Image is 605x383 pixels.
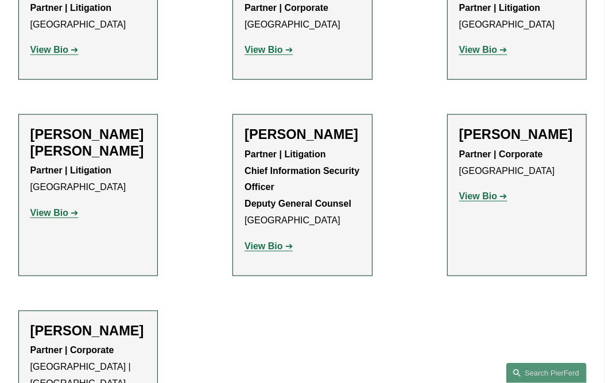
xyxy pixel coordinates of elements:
[30,45,79,55] a: View Bio
[30,45,68,55] strong: View Bio
[30,345,114,355] strong: Partner | Corporate
[245,241,282,251] strong: View Bio
[459,146,575,180] p: [GEOGRAPHIC_DATA]
[459,191,497,201] strong: View Bio
[245,166,362,209] strong: Chief Information Security Officer Deputy General Counsel
[459,191,507,201] a: View Bio
[30,163,146,196] p: [GEOGRAPHIC_DATA]
[245,126,360,143] h2: [PERSON_NAME]
[30,208,68,218] strong: View Bio
[30,126,146,159] h2: [PERSON_NAME] [PERSON_NAME]
[30,165,111,175] strong: Partner | Litigation
[30,323,146,339] h2: [PERSON_NAME]
[245,241,293,251] a: View Bio
[245,45,282,55] strong: View Bio
[459,126,575,143] h2: [PERSON_NAME]
[245,146,360,229] p: [GEOGRAPHIC_DATA]
[459,45,507,55] a: View Bio
[245,149,325,159] strong: Partner | Litigation
[506,363,587,383] a: Search this site
[459,45,497,55] strong: View Bio
[30,208,79,218] a: View Bio
[30,3,111,13] strong: Partner | Litigation
[245,3,328,13] strong: Partner | Corporate
[245,45,293,55] a: View Bio
[459,3,540,13] strong: Partner | Litigation
[459,149,543,159] strong: Partner | Corporate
